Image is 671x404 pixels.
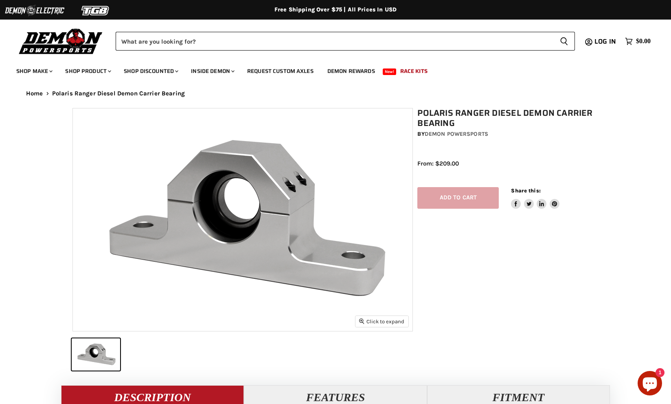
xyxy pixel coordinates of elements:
div: by [417,130,603,139]
button: Search [553,32,575,51]
span: Click to expand [359,318,404,325]
a: Race Kits [394,63,434,79]
form: Product [116,32,575,51]
a: Request Custom Axles [241,63,320,79]
div: Free Shipping Over $75 | All Prices In USD [10,6,661,13]
span: From: $209.00 [417,160,459,167]
button: IMAGE thumbnail [72,338,120,371]
img: Demon Electric Logo 2 [4,3,65,18]
button: Click to expand [355,316,408,327]
a: $0.00 [621,35,655,47]
span: $0.00 [636,38,651,45]
a: Home [26,90,43,97]
img: Demon Powersports [16,26,105,55]
aside: Share this: [511,187,559,209]
a: Shop Discounted [118,63,183,79]
span: New! [383,68,397,75]
span: Polaris Ranger Diesel Demon Carrier Bearing [52,90,185,97]
ul: Main menu [10,60,649,79]
h1: Polaris Ranger Diesel Demon Carrier Bearing [417,108,603,128]
span: Share this: [511,188,540,194]
inbox-online-store-chat: Shopify online store chat [635,371,664,397]
a: Inside Demon [185,63,239,79]
img: TGB Logo 2 [65,3,126,18]
a: Demon Rewards [321,63,381,79]
a: Demon Powersports [425,130,488,137]
img: IMAGE [73,108,412,331]
input: Search [116,32,553,51]
a: Log in [591,38,621,45]
nav: Breadcrumbs [10,90,661,97]
span: Log in [594,36,616,46]
a: Shop Make [10,63,57,79]
a: Shop Product [59,63,116,79]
